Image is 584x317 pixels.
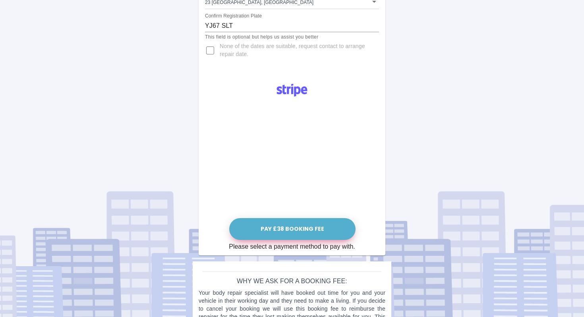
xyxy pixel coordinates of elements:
[199,276,385,287] h6: Why we ask for a booking fee:
[229,242,355,251] div: Please select a payment method to pay with.
[227,102,357,216] iframe: Secure payment input frame
[220,43,373,58] span: None of the dates are suitable, request contact to arrange repair date.
[205,12,262,19] label: Confirm Registration Plate
[272,81,312,100] img: Logo
[229,218,356,240] button: Pay £38 Booking Fee
[205,33,379,41] p: This field is optional but helps us assist you better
